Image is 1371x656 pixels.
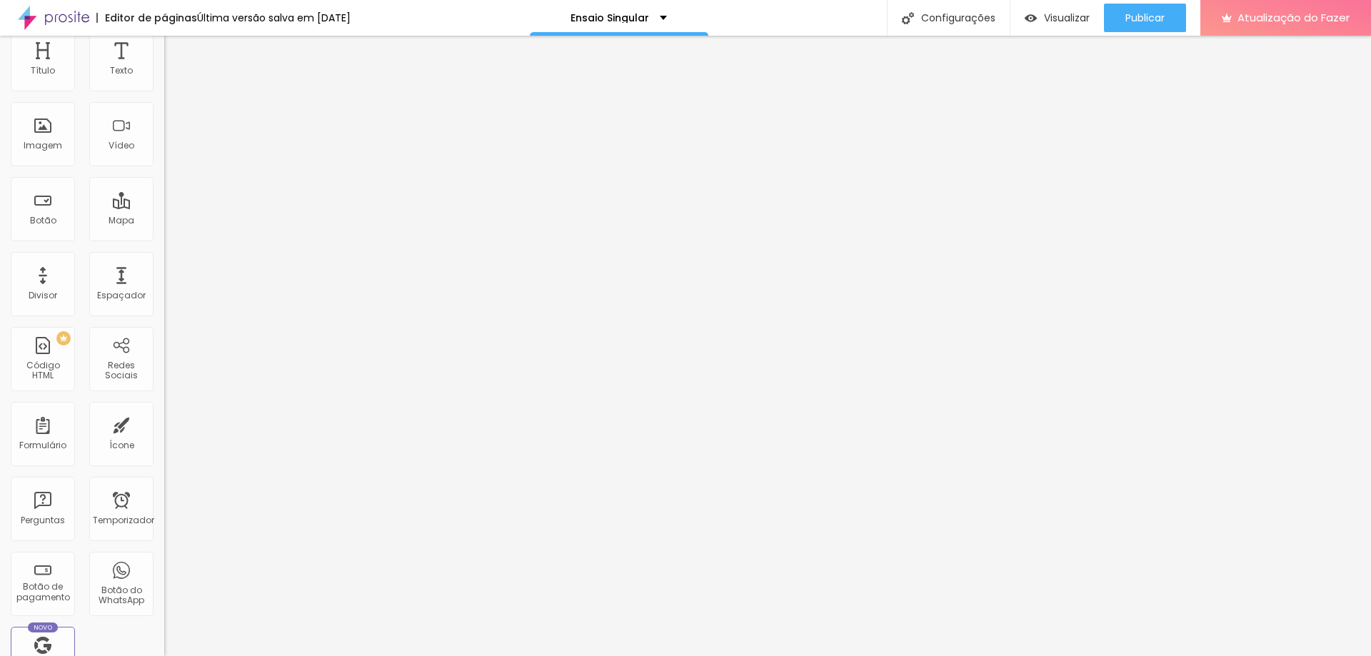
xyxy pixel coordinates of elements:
font: Ícone [109,439,134,451]
font: Atualização do Fazer [1237,10,1350,25]
font: Última versão salva em [DATE] [197,11,351,25]
font: Título [31,64,55,76]
font: Visualizar [1044,11,1090,25]
img: Ícone [902,12,914,24]
font: Espaçador [97,289,146,301]
font: Publicar [1125,11,1165,25]
font: Configurações [921,11,995,25]
font: Botão [30,214,56,226]
font: Editor de páginas [105,11,197,25]
img: view-1.svg [1025,12,1037,24]
font: Formulário [19,439,66,451]
button: Publicar [1104,4,1186,32]
font: Texto [110,64,133,76]
font: Redes Sociais [105,359,138,381]
font: Botão de pagamento [16,580,70,602]
font: Botão do WhatsApp [99,584,144,606]
font: Divisor [29,289,57,301]
font: Novo [34,623,53,632]
iframe: Editor [164,36,1371,656]
font: Mapa [109,214,134,226]
font: Vídeo [109,139,134,151]
font: Imagem [24,139,62,151]
font: Temporizador [93,514,154,526]
font: Perguntas [21,514,65,526]
button: Visualizar [1010,4,1104,32]
font: Ensaio Singular [571,11,649,25]
font: Código HTML [26,359,60,381]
